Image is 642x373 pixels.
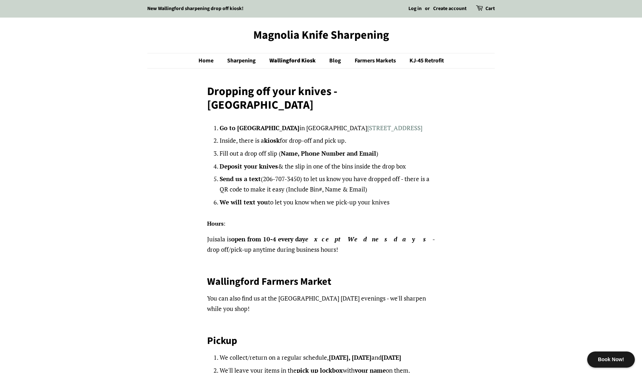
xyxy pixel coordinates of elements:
strong: Name, Phone Number and Email [281,149,376,157]
a: Cart [485,5,495,13]
strong: Hours [207,219,224,227]
h2: Wallingford Farmers Market [207,275,435,288]
li: & the slip in one of the bins inside the drop box [220,161,435,172]
a: [STREET_ADDRESS] [367,124,422,132]
p: Juisala is - drop off/pick-up anytime during business hours! [207,234,435,255]
li: Inside, there is a for drop-off and pick up. [220,136,435,146]
strong: [DATE], [DATE] [329,353,372,362]
li: Fill out a drop off slip ( ) [220,148,435,159]
a: Home [198,53,221,68]
a: Sharpening [222,53,263,68]
li: to let you know when we pick-up your knives [220,197,435,208]
strong: kiosk [264,136,280,145]
a: Wallingford Kiosk [264,53,323,68]
strong: Send us a text [220,175,261,183]
strong: We will text you [220,198,268,206]
li: or [425,5,430,13]
a: New Wallingford sharpening drop off kiosk! [147,5,244,12]
li: in [GEOGRAPHIC_DATA] [220,123,435,133]
div: Book Now! [587,351,635,368]
a: Magnolia Knife Sharpening [147,28,495,42]
em: except Wednesdays [305,235,432,243]
strong: [DATE] [382,353,401,362]
a: Create account [433,5,466,12]
strong: open from 10-4 every day [231,235,432,243]
span: : [224,219,225,227]
li: (206-707-3450) to let us know you have dropped off - there is a QR code to make it easy (Include ... [220,174,435,195]
a: Log in [408,5,422,12]
h1: Dropping off your knives - [GEOGRAPHIC_DATA] [207,85,435,112]
a: Blog [324,53,348,68]
strong: Deposit your knives [220,162,278,170]
strong: Go to [GEOGRAPHIC_DATA] [220,124,300,132]
a: KJ-45 Retrofit [404,53,444,68]
a: Farmers Markets [349,53,403,68]
li: We collect/return on a regular schedule, and [220,353,435,363]
h2: Pickup [207,334,435,347]
p: You can also find us at the [GEOGRAPHIC_DATA] [DATE] evenings - we'll sharpen while you shop! [207,293,435,314]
